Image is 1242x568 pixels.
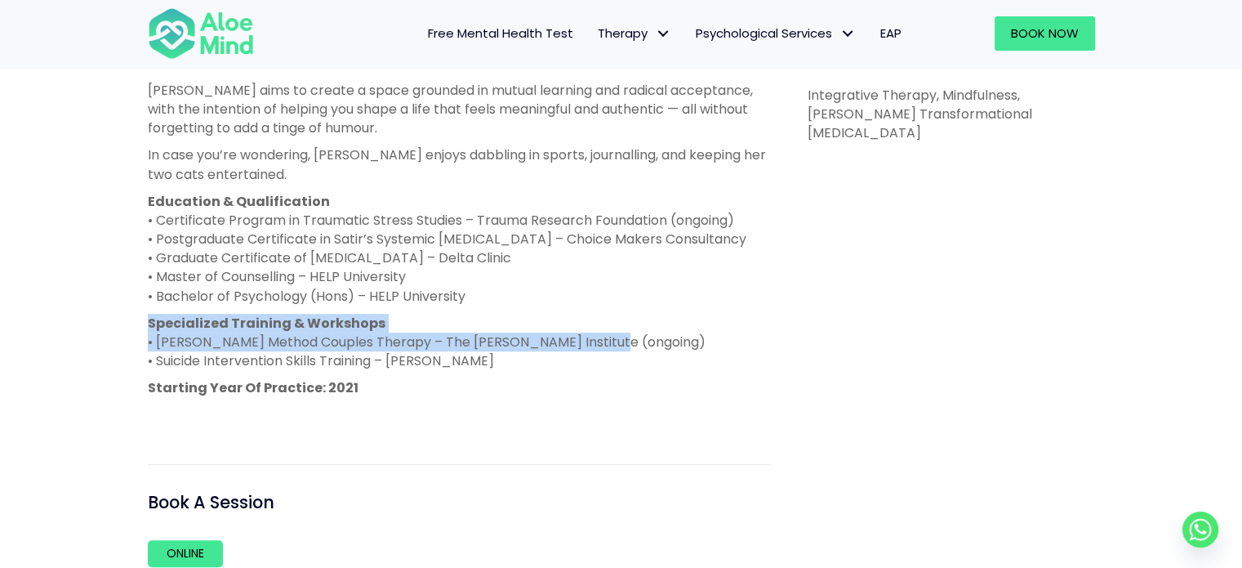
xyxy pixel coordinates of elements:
[275,16,914,51] nav: Menu
[148,81,771,138] p: [PERSON_NAME] aims to create a space grounded in mutual learning and radical acceptance, with the...
[808,86,1095,143] p: Integrative Therapy, Mindfulness, [PERSON_NAME] Transformational [MEDICAL_DATA]
[148,490,274,514] span: Book A Session
[428,25,573,42] span: Free Mental Health Test
[148,314,385,333] strong: Specialized Training & Workshops
[1182,512,1218,548] a: Whatsapp
[416,16,585,51] a: Free Mental Health Test
[148,314,771,371] p: • [PERSON_NAME] Method Couples Therapy – The [PERSON_NAME] Institute (ongoing) • Suicide Interven...
[148,145,771,183] p: In case you’re wondering, [PERSON_NAME] enjoys dabbling in sports, journalling, and keeping her t...
[868,16,914,51] a: EAP
[836,22,860,46] span: Psychological Services: submenu
[585,16,683,51] a: TherapyTherapy: submenu
[683,16,868,51] a: Psychological ServicesPsychological Services: submenu
[148,540,223,566] a: Online
[880,25,901,42] span: EAP
[696,25,856,42] span: Psychological Services
[148,378,358,397] strong: Starting Year Of Practice: 2021
[148,192,330,211] strong: Education & Qualification
[148,192,771,306] p: • Certificate Program in Traumatic Stress Studies – Trauma Research Foundation (ongoing) • Postgr...
[995,16,1095,51] a: Book Now
[1011,25,1079,42] span: Book Now
[652,22,675,46] span: Therapy: submenu
[598,25,671,42] span: Therapy
[148,7,254,60] img: Aloe mind Logo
